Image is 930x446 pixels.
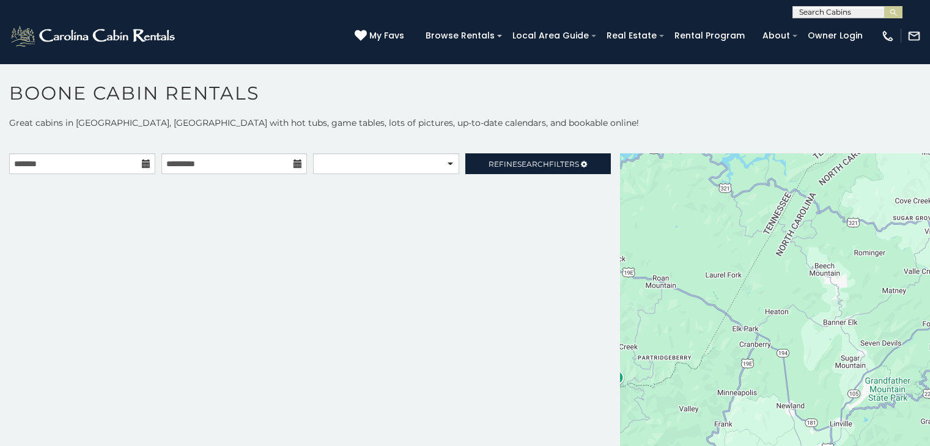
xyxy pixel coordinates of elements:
[419,26,501,45] a: Browse Rentals
[756,26,796,45] a: About
[517,159,549,169] span: Search
[802,26,869,45] a: Owner Login
[489,159,579,169] span: Refine Filters
[9,24,179,48] img: White-1-2.png
[369,29,404,42] span: My Favs
[881,29,895,43] img: phone-regular-white.png
[506,26,595,45] a: Local Area Guide
[465,153,611,174] a: RefineSearchFilters
[668,26,751,45] a: Rental Program
[600,26,663,45] a: Real Estate
[907,29,921,43] img: mail-regular-white.png
[355,29,407,43] a: My Favs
